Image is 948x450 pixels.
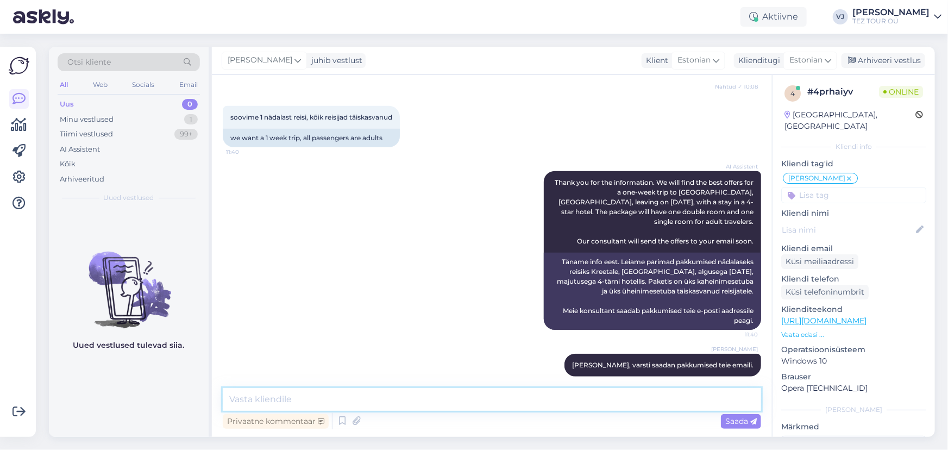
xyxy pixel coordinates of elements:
[711,345,758,353] span: [PERSON_NAME]
[49,232,209,330] img: No chats
[781,285,869,299] div: Küsi telefoninumbrit
[717,162,758,171] span: AI Assistent
[715,83,758,91] span: Nähtud ✓ 10:08
[879,86,923,98] span: Online
[725,416,757,426] span: Saada
[177,78,200,92] div: Email
[781,243,926,254] p: Kliendi email
[781,273,926,285] p: Kliendi telefon
[781,142,926,152] div: Kliendi info
[130,78,156,92] div: Socials
[784,109,915,132] div: [GEOGRAPHIC_DATA], [GEOGRAPHIC_DATA]
[781,330,926,340] p: Vaata edasi ...
[60,114,114,125] div: Minu vestlused
[740,7,807,27] div: Aktiivne
[91,78,110,92] div: Web
[73,340,185,351] p: Uued vestlused tulevad siia.
[174,129,198,140] div: 99+
[60,129,113,140] div: Tiimi vestlused
[60,159,76,170] div: Kõik
[104,193,154,203] span: Uued vestlused
[852,8,930,17] div: [PERSON_NAME]
[790,89,795,97] span: 4
[781,421,926,433] p: Märkmed
[781,208,926,219] p: Kliendi nimi
[781,187,926,203] input: Lisa tag
[782,224,914,236] input: Lisa nimi
[184,114,198,125] div: 1
[781,344,926,355] p: Operatsioonisüsteem
[60,174,104,185] div: Arhiveeritud
[544,253,761,330] div: Täname info eest. Leiame parimad pakkumised nädalaseks reisiks Kreetale, [GEOGRAPHIC_DATA], algus...
[677,54,711,66] span: Estonian
[223,414,329,429] div: Privaatne kommentaar
[9,55,29,76] img: Askly Logo
[182,99,198,110] div: 0
[307,55,362,66] div: juhib vestlust
[223,129,400,147] div: we want a 1 week trip, all passengers are adults
[781,371,926,383] p: Brauser
[807,85,879,98] div: # 4prhaiyv
[717,330,758,339] span: 11:40
[852,8,941,26] a: [PERSON_NAME]TEZ TOUR OÜ
[67,57,111,68] span: Otsi kliente
[60,144,100,155] div: AI Assistent
[781,304,926,315] p: Klienditeekond
[781,355,926,367] p: Windows 10
[555,178,755,245] span: Thank you for the information. We will find the best offers for a one-week trip to [GEOGRAPHIC_DA...
[842,53,925,68] div: Arhiveeri vestlus
[788,175,845,182] span: [PERSON_NAME]
[230,113,392,121] span: soovime 1 nädalast reisi, kõik reisijad täiskasvanud
[833,9,848,24] div: VJ
[572,361,754,369] span: [PERSON_NAME], varsti saadan pakkumised teie emaili.
[60,99,74,110] div: Uus
[781,158,926,170] p: Kliendi tag'id
[789,54,823,66] span: Estonian
[852,17,930,26] div: TEZ TOUR OÜ
[781,383,926,394] p: Opera [TECHNICAL_ID]
[734,55,780,66] div: Klienditugi
[781,316,867,326] a: [URL][DOMAIN_NAME]
[781,254,858,269] div: Küsi meiliaadressi
[781,405,926,415] div: [PERSON_NAME]
[717,377,758,385] span: 11:41
[58,78,70,92] div: All
[228,54,292,66] span: [PERSON_NAME]
[642,55,668,66] div: Klient
[226,148,267,156] span: 11:40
